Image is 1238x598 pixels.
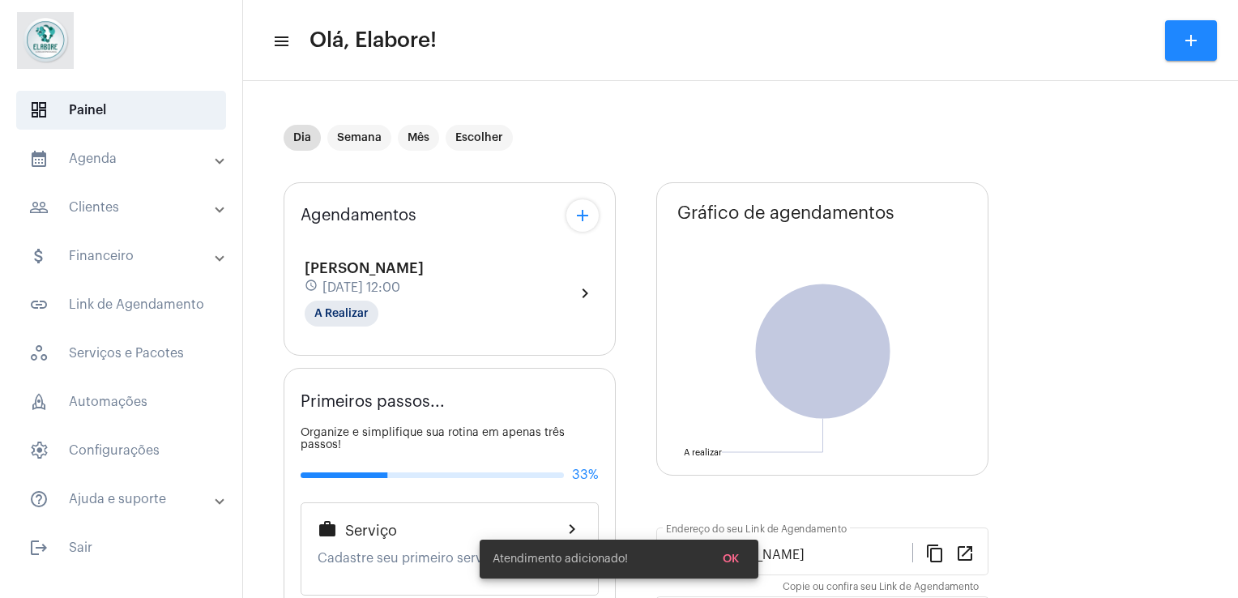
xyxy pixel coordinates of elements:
[925,543,945,562] mat-icon: content_copy
[29,149,216,169] mat-panel-title: Agenda
[29,489,49,509] mat-icon: sidenav icon
[29,295,49,314] mat-icon: sidenav icon
[305,261,424,276] span: [PERSON_NAME]
[16,285,226,324] span: Link de Agendamento
[1181,31,1201,50] mat-icon: add
[677,203,894,223] span: Gráfico de agendamentos
[16,334,226,373] span: Serviços e Pacotes
[309,28,437,53] span: Olá, Elabore!
[572,468,599,482] span: 33%
[446,125,513,151] mat-chip: Escolher
[666,548,912,562] input: Link
[16,528,226,567] span: Sair
[10,188,242,227] mat-expansion-panel-header: sidenav iconClientes
[16,91,226,130] span: Painel
[29,344,49,363] span: sidenav icon
[562,519,582,539] mat-icon: chevron_right
[710,545,752,574] button: OK
[29,246,216,266] mat-panel-title: Financeiro
[10,139,242,178] mat-expansion-panel-header: sidenav iconAgenda
[284,125,321,151] mat-chip: Dia
[29,441,49,460] span: sidenav icon
[322,280,400,295] span: [DATE] 12:00
[29,392,49,412] span: sidenav icon
[783,582,979,593] mat-hint: Copie ou confira seu Link de Agendamento
[16,382,226,421] span: Automações
[345,523,397,539] span: Serviço
[301,207,416,224] span: Agendamentos
[29,198,49,217] mat-icon: sidenav icon
[29,538,49,557] mat-icon: sidenav icon
[318,551,582,566] p: Cadastre seu primeiro serviço.
[10,237,242,276] mat-expansion-panel-header: sidenav iconFinanceiro
[29,246,49,266] mat-icon: sidenav icon
[398,125,439,151] mat-chip: Mês
[29,198,216,217] mat-panel-title: Clientes
[301,427,565,451] span: Organize e simplifique sua rotina em apenas três passos!
[29,149,49,169] mat-icon: sidenav icon
[573,206,592,225] mat-icon: add
[684,448,722,457] text: A realizar
[575,284,595,303] mat-icon: chevron_right
[16,431,226,470] span: Configurações
[305,279,319,297] mat-icon: schedule
[327,125,391,151] mat-chip: Semana
[13,8,78,73] img: 4c6856f8-84c7-1050-da6c-cc5081a5dbaf.jpg
[301,393,445,411] span: Primeiros passos...
[955,543,975,562] mat-icon: open_in_new
[272,32,288,51] mat-icon: sidenav icon
[723,553,739,565] span: OK
[29,100,49,120] span: sidenav icon
[318,519,337,539] mat-icon: work
[493,551,628,567] span: Atendimento adicionado!
[29,489,216,509] mat-panel-title: Ajuda e suporte
[10,480,242,519] mat-expansion-panel-header: sidenav iconAjuda e suporte
[305,301,378,327] mat-chip: A Realizar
